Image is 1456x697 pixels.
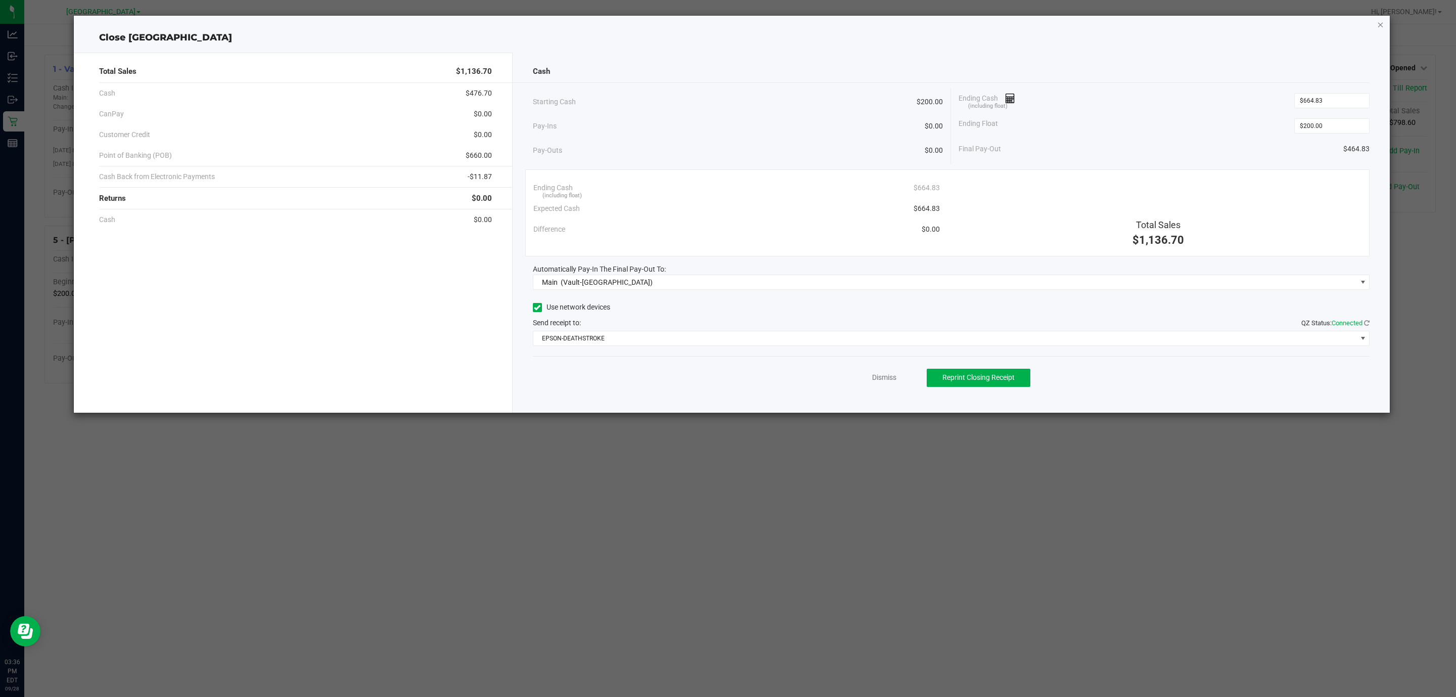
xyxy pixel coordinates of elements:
[533,203,580,214] span: Expected Cash
[927,369,1030,387] button: Reprint Closing Receipt
[99,88,115,99] span: Cash
[533,302,610,313] label: Use network devices
[872,372,896,383] a: Dismiss
[1132,234,1184,246] span: $1,136.70
[533,319,581,327] span: Send receipt to:
[99,109,124,119] span: CanPay
[533,121,557,132] span: Pay-Ins
[99,214,115,225] span: Cash
[456,66,492,77] span: $1,136.70
[533,97,576,107] span: Starting Cash
[533,145,562,156] span: Pay-Outs
[959,93,1015,108] span: Ending Cash
[533,183,573,193] span: Ending Cash
[914,203,940,214] span: $664.83
[474,214,492,225] span: $0.00
[99,171,215,182] span: Cash Back from Electronic Payments
[925,121,943,132] span: $0.00
[942,373,1015,381] span: Reprint Closing Receipt
[914,183,940,193] span: $664.83
[959,118,998,134] span: Ending Float
[99,66,136,77] span: Total Sales
[917,97,943,107] span: $200.00
[466,150,492,161] span: $660.00
[925,145,943,156] span: $0.00
[561,278,653,286] span: (Vault-[GEOGRAPHIC_DATA])
[533,224,565,235] span: Difference
[474,109,492,119] span: $0.00
[1136,220,1180,230] span: Total Sales
[1301,319,1370,327] span: QZ Status:
[468,171,492,182] span: -$11.87
[959,144,1001,154] span: Final Pay-Out
[74,31,1390,45] div: Close [GEOGRAPHIC_DATA]
[99,188,492,209] div: Returns
[99,129,150,140] span: Customer Credit
[1343,144,1370,154] span: $464.83
[533,265,666,273] span: Automatically Pay-In The Final Pay-Out To:
[542,192,582,200] span: (including float)
[542,278,558,286] span: Main
[1332,319,1362,327] span: Connected
[10,616,40,646] iframe: Resource center
[922,224,940,235] span: $0.00
[466,88,492,99] span: $476.70
[533,331,1357,345] span: EPSON-DEATHSTROKE
[99,150,172,161] span: Point of Banking (POB)
[968,102,1008,111] span: (including float)
[472,193,492,204] span: $0.00
[474,129,492,140] span: $0.00
[533,66,550,77] span: Cash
